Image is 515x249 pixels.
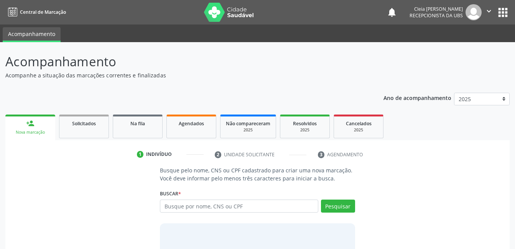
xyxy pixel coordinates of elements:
[466,4,482,20] img: img
[5,6,66,18] a: Central de Marcação
[160,200,318,213] input: Busque por nome, CNS ou CPF
[20,9,66,15] span: Central de Marcação
[496,6,510,19] button: apps
[387,7,397,18] button: notifications
[72,120,96,127] span: Solicitados
[339,127,378,133] div: 2025
[5,71,359,79] p: Acompanhe a situação das marcações correntes e finalizadas
[160,166,355,182] p: Busque pelo nome, CNS ou CPF cadastrado para criar uma nova marcação. Você deve informar pelo men...
[226,120,270,127] span: Não compareceram
[130,120,145,127] span: Na fila
[383,93,451,102] p: Ano de acompanhamento
[160,188,181,200] label: Buscar
[226,127,270,133] div: 2025
[286,127,324,133] div: 2025
[346,120,372,127] span: Cancelados
[11,129,50,135] div: Nova marcação
[410,12,463,19] span: Recepcionista da UBS
[482,4,496,20] button: 
[5,52,359,71] p: Acompanhamento
[26,119,35,128] div: person_add
[410,6,463,12] div: Cleia [PERSON_NAME]
[3,27,61,42] a: Acompanhamento
[146,151,172,158] div: Indivíduo
[321,200,355,213] button: Pesquisar
[485,7,493,15] i: 
[137,151,144,158] div: 1
[293,120,317,127] span: Resolvidos
[179,120,204,127] span: Agendados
